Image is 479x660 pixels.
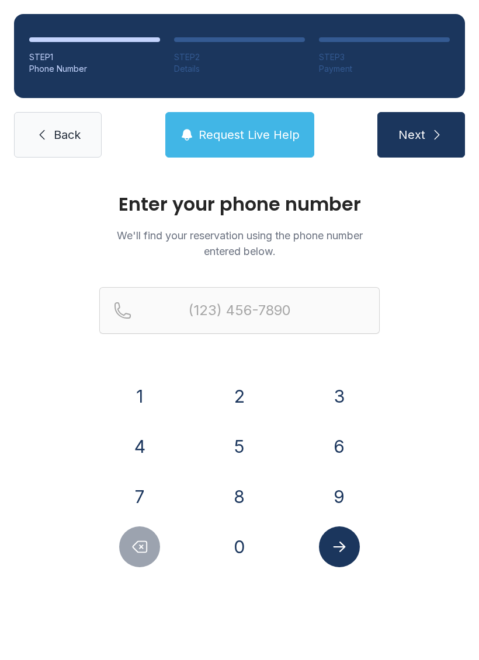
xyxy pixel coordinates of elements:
[219,426,260,467] button: 5
[319,476,360,517] button: 9
[99,195,380,214] h1: Enter your phone number
[219,476,260,517] button: 8
[119,426,160,467] button: 4
[398,127,425,143] span: Next
[199,127,300,143] span: Request Live Help
[54,127,81,143] span: Back
[319,526,360,567] button: Submit lookup form
[99,228,380,259] p: We'll find your reservation using the phone number entered below.
[119,526,160,567] button: Delete number
[319,426,360,467] button: 6
[29,63,160,75] div: Phone Number
[319,376,360,417] button: 3
[219,526,260,567] button: 0
[174,63,305,75] div: Details
[119,476,160,517] button: 7
[219,376,260,417] button: 2
[99,287,380,334] input: Reservation phone number
[319,51,450,63] div: STEP 3
[174,51,305,63] div: STEP 2
[29,51,160,63] div: STEP 1
[119,376,160,417] button: 1
[319,63,450,75] div: Payment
